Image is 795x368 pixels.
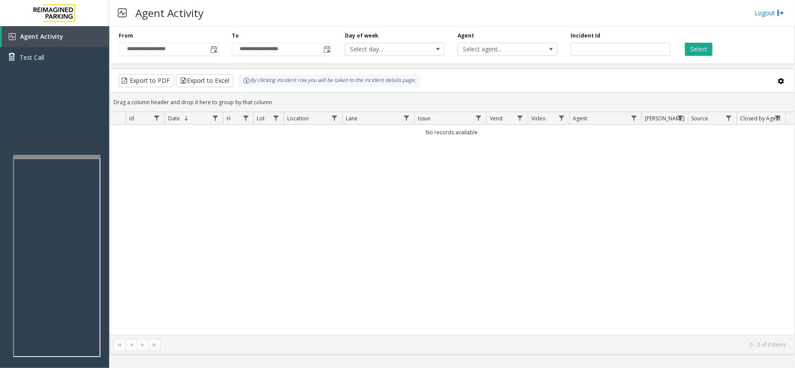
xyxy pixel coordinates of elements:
a: Closed by Agent Filter Menu [772,112,784,124]
span: H [227,115,231,122]
img: 'icon' [9,33,16,40]
span: Issue [418,115,430,122]
a: Date Filter Menu [210,112,221,124]
span: Toggle popup [322,43,331,55]
span: Toggle popup [209,43,218,55]
img: pageIcon [118,2,127,24]
span: Test Call [20,53,44,62]
label: Agent [458,32,474,40]
label: Incident Id [571,32,600,40]
span: Vend [490,115,502,122]
a: Source Filter Menu [723,112,735,124]
span: Select agent... [458,43,537,55]
label: Day of week [345,32,379,40]
span: Select day... [345,43,424,55]
img: logout [777,8,784,17]
span: Lane [346,115,358,122]
span: [PERSON_NAME] [645,115,685,122]
span: Agent [573,115,587,122]
label: To [232,32,239,40]
span: Closed by Agent [740,115,781,122]
span: Video [531,115,546,122]
a: Video Filter Menu [556,112,568,124]
div: Drag a column header and drop it here to group by that column [110,95,795,110]
a: Parker Filter Menu [674,112,686,124]
button: Export to PDF [119,74,174,87]
a: Vend Filter Menu [514,112,526,124]
span: Source [692,115,709,122]
span: Sortable [183,115,190,122]
kendo-pager-info: 0 - 0 of 0 items [166,341,786,348]
a: Issue Filter Menu [473,112,485,124]
div: Data table [110,112,795,335]
span: Date [168,115,180,122]
td: No records available. [110,125,795,140]
div: By clicking Incident row you will be taken to the incident details page. [239,74,420,87]
span: Lot [257,115,265,122]
img: infoIcon.svg [243,77,250,84]
h3: Agent Activity [131,2,208,24]
a: Location Filter Menu [329,112,341,124]
a: H Filter Menu [240,112,251,124]
span: Location [287,115,309,122]
a: Logout [754,8,784,17]
span: Id [129,115,134,122]
a: Agent Activity [2,26,109,47]
button: Export to Excel [176,74,233,87]
a: Lane Filter Menu [401,112,413,124]
label: From [119,32,133,40]
a: Id Filter Menu [151,112,163,124]
a: Agent Filter Menu [628,112,640,124]
button: Select [685,43,712,56]
span: Agent Activity [20,32,63,41]
a: Lot Filter Menu [270,112,282,124]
